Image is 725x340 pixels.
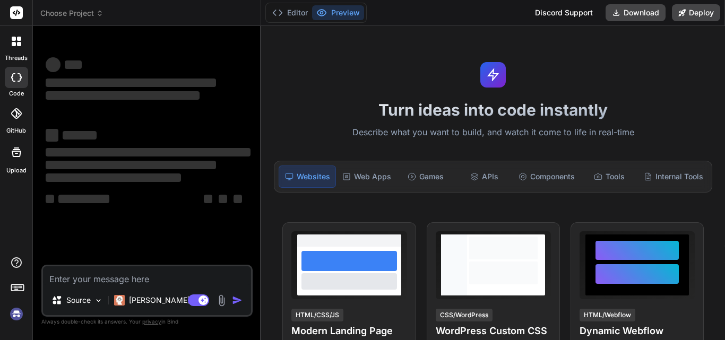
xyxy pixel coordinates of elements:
span: ‌ [234,195,242,203]
div: Components [514,165,579,188]
p: Always double-check its answers. Your in Bind [41,317,253,327]
p: [PERSON_NAME] 4 S.. [129,295,208,306]
img: Claude 4 Sonnet [114,295,125,306]
button: Download [606,4,666,21]
label: GitHub [6,126,26,135]
button: Deploy [672,4,720,21]
span: ‌ [58,195,109,203]
h1: Turn ideas into code instantly [267,100,719,119]
span: ‌ [204,195,212,203]
label: Upload [6,166,27,175]
div: APIs [456,165,512,188]
p: Describe what you want to build, and watch it come to life in real-time [267,126,719,140]
span: ‌ [219,195,227,203]
span: ‌ [65,60,82,69]
div: Discord Support [529,4,599,21]
span: ‌ [46,57,61,72]
span: ‌ [46,148,251,156]
span: ‌ [46,79,216,87]
span: ‌ [46,129,58,142]
button: Preview [312,5,364,20]
h4: Modern Landing Page [291,324,407,338]
label: code [9,89,24,98]
span: privacy [142,318,161,325]
p: Source [66,295,91,306]
div: Web Apps [338,165,395,188]
span: Choose Project [40,8,103,19]
span: ‌ [63,131,97,140]
img: attachment [215,294,228,307]
span: ‌ [46,195,54,203]
span: ‌ [46,161,216,169]
button: Editor [268,5,312,20]
label: threads [5,54,28,63]
img: signin [7,305,25,323]
div: Internal Tools [640,165,707,188]
span: ‌ [46,173,181,182]
div: Tools [581,165,637,188]
div: HTML/Webflow [580,309,635,321]
img: Pick Models [94,296,103,305]
img: icon [232,295,243,306]
div: Games [398,165,454,188]
div: Websites [279,165,336,188]
h4: WordPress Custom CSS [436,324,551,338]
div: HTML/CSS/JS [291,309,343,321]
span: ‌ [46,91,200,100]
div: CSS/WordPress [436,309,493,321]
